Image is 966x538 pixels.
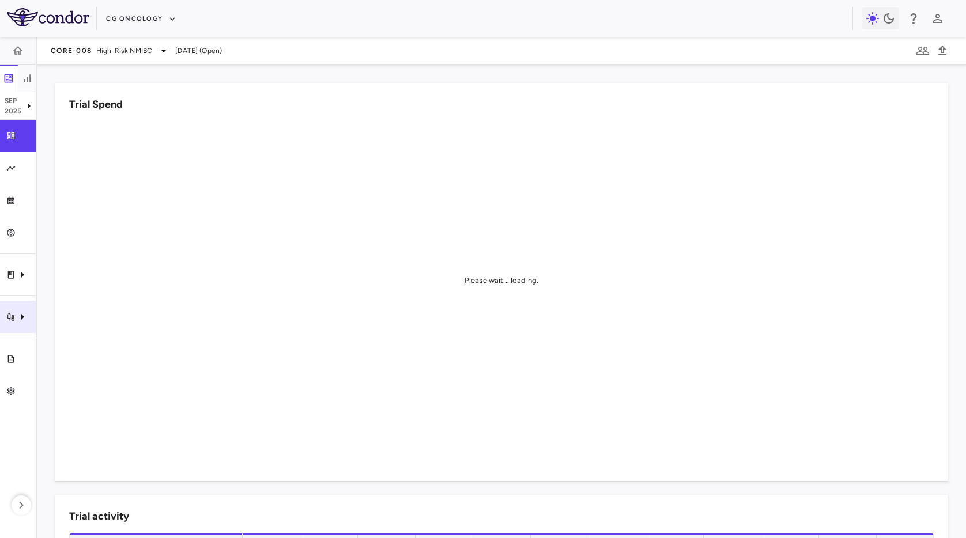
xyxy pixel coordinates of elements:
p: 2025 [5,106,22,116]
div: Please wait... loading. [465,275,538,286]
span: High-Risk NMIBC [96,46,152,56]
span: CORE-008 [51,46,92,55]
p: Sep [5,96,22,106]
img: logo-full-BYUhSk78.svg [7,8,89,26]
button: CG Oncology [106,10,176,28]
span: [DATE] (Open) [175,46,222,56]
h6: Trial Spend [69,97,123,112]
h6: Trial activity [69,509,129,524]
